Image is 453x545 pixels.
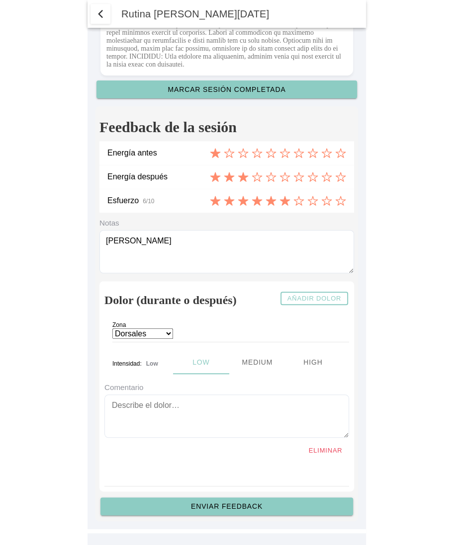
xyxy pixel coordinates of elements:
[146,360,158,367] span: Low
[107,149,210,157] ion-label: Energía antes
[280,292,348,305] ion-button: Añadir dolor
[107,172,210,181] ion-label: Energía después
[107,196,210,205] ion-label: Esfuerzo
[302,444,348,457] ion-button: Eliminar
[96,80,357,98] ion-button: Marcar sesión completada
[100,497,353,515] ion-button: Enviar feedback
[111,8,366,20] ion-title: Rutina [PERSON_NAME][DATE]
[99,118,354,136] h3: Feedback de la sesión
[112,360,142,367] span: Intensidad:
[112,321,284,331] ion-label: Zona
[104,294,237,306] h4: Dolor (durante o después)
[143,198,154,205] small: 6/10
[99,230,354,273] textarea: To enrich screen reader interactions, please activate Accessibility in Grammarly extension settings
[104,383,349,391] label: Comentario
[99,219,354,227] label: Notas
